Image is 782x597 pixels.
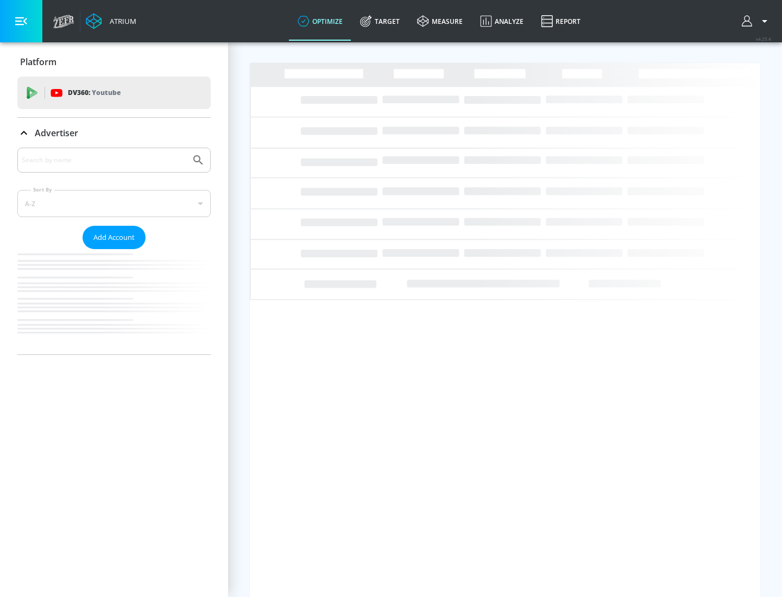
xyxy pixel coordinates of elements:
[93,231,135,244] span: Add Account
[83,226,146,249] button: Add Account
[532,2,589,41] a: Report
[22,153,186,167] input: Search by name
[92,87,121,98] p: Youtube
[471,2,532,41] a: Analyze
[31,186,54,193] label: Sort By
[17,148,211,354] div: Advertiser
[17,47,211,77] div: Platform
[68,87,121,99] p: DV360:
[35,127,78,139] p: Advertiser
[86,13,136,29] a: Atrium
[408,2,471,41] a: measure
[105,16,136,26] div: Atrium
[17,190,211,217] div: A-Z
[756,36,771,42] span: v 4.25.4
[17,77,211,109] div: DV360: Youtube
[17,118,211,148] div: Advertiser
[289,2,351,41] a: optimize
[17,249,211,354] nav: list of Advertiser
[20,56,56,68] p: Platform
[351,2,408,41] a: Target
